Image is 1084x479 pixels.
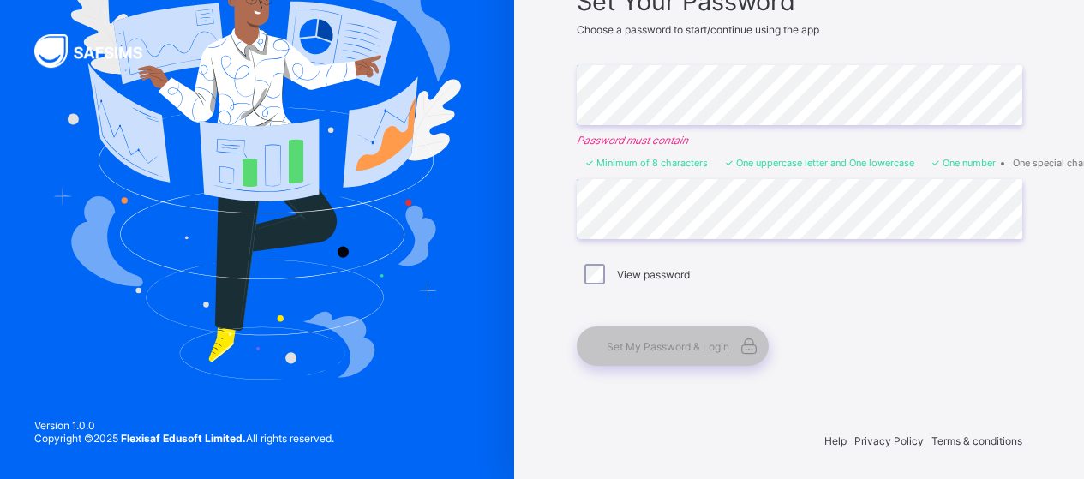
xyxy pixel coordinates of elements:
[607,340,729,353] span: Set My Password & Login
[931,434,1022,447] span: Terms & conditions
[854,434,924,447] span: Privacy Policy
[34,432,334,445] span: Copyright © 2025 All rights reserved.
[577,134,1022,147] em: Password must contain
[725,157,914,169] li: One uppercase letter and One lowercase
[34,419,334,432] span: Version 1.0.0
[617,268,690,281] label: View password
[34,34,163,68] img: SAFSIMS Logo
[585,157,708,169] li: Minimum of 8 characters
[121,432,246,445] strong: Flexisaf Edusoft Limited.
[577,23,819,36] span: Choose a password to start/continue using the app
[824,434,847,447] span: Help
[931,157,996,169] li: One number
